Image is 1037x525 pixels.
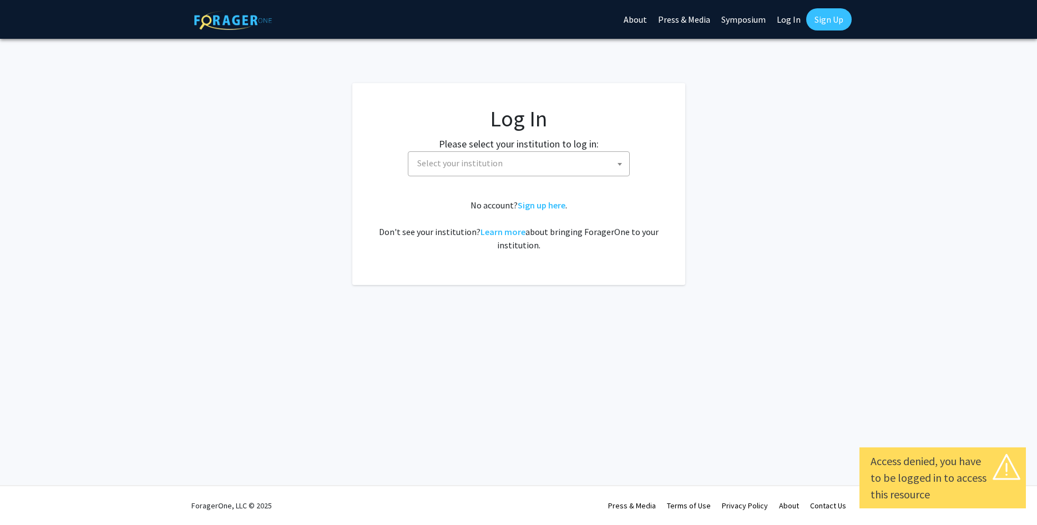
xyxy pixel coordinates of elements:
span: Select your institution [417,157,503,169]
div: ForagerOne, LLC © 2025 [191,486,272,525]
span: Select your institution [413,152,629,175]
div: No account? . Don't see your institution? about bringing ForagerOne to your institution. [375,198,663,252]
a: Press & Media [608,501,656,511]
a: Sign Up [806,8,852,30]
a: Contact Us [810,501,846,511]
a: Terms of Use [667,501,711,511]
img: ForagerOne Logo [194,11,272,30]
h1: Log In [375,105,663,132]
a: Sign up here [518,200,565,211]
span: Select your institution [408,151,630,176]
div: Access denied, you have to be logged in to access this resource [871,453,1015,503]
label: Please select your institution to log in: [439,136,599,151]
a: Learn more about bringing ForagerOne to your institution [480,226,525,237]
a: Privacy Policy [722,501,768,511]
a: About [779,501,799,511]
